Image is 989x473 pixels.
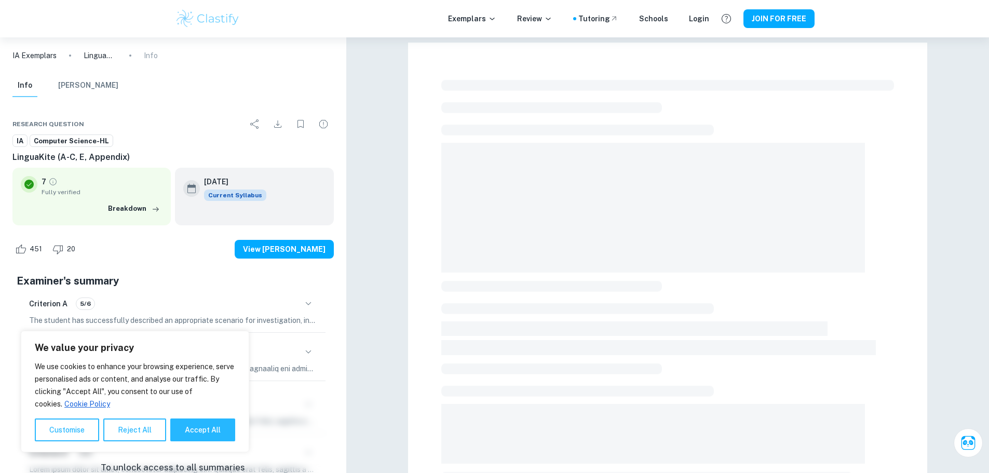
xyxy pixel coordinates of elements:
button: [PERSON_NAME] [58,74,118,97]
img: Clastify logo [175,8,241,29]
a: Cookie Policy [64,399,111,409]
div: Bookmark [290,114,311,134]
p: We value your privacy [35,342,235,354]
p: Info [144,50,158,61]
a: Login [689,13,709,24]
p: Review [517,13,552,24]
button: Accept All [170,418,235,441]
button: Customise [35,418,99,441]
button: View [PERSON_NAME] [235,240,334,259]
a: Grade fully verified [48,177,58,186]
a: Schools [639,13,668,24]
h6: LinguaKite (A-C, E, Appendix) [12,151,334,164]
p: We use cookies to enhance your browsing experience, serve personalised ads or content, and analys... [35,360,235,410]
div: Dislike [50,241,81,258]
span: Fully verified [42,187,162,197]
button: JOIN FOR FREE [743,9,815,28]
a: IA Exemplars [12,50,57,61]
button: Reject All [103,418,166,441]
div: Share [245,114,265,134]
div: Download [267,114,288,134]
span: 5/6 [76,299,94,308]
span: 451 [24,244,48,254]
a: Computer Science-HL [30,134,113,147]
h6: Criterion A [29,298,67,309]
span: 20 [61,244,81,254]
span: IA [13,136,27,146]
div: Report issue [313,114,334,134]
a: Tutoring [578,13,618,24]
span: Research question [12,119,84,129]
p: Exemplars [448,13,496,24]
div: Like [12,241,48,258]
button: Breakdown [105,201,162,217]
h5: Examiner's summary [17,273,330,289]
button: Help and Feedback [717,10,735,28]
button: Info [12,74,37,97]
span: Computer Science-HL [30,136,113,146]
span: Current Syllabus [204,190,266,201]
p: 7 [42,176,46,187]
p: The student has successfully described an appropriate scenario for investigation, including a cle... [29,315,317,326]
h6: [DATE] [204,176,258,187]
div: This exemplar is based on the current syllabus. Feel free to refer to it for inspiration/ideas wh... [204,190,266,201]
p: LinguaKite (A-C, E, Appendix) [84,50,117,61]
a: IA [12,134,28,147]
div: We value your privacy [21,331,249,452]
button: Ask Clai [954,428,983,457]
